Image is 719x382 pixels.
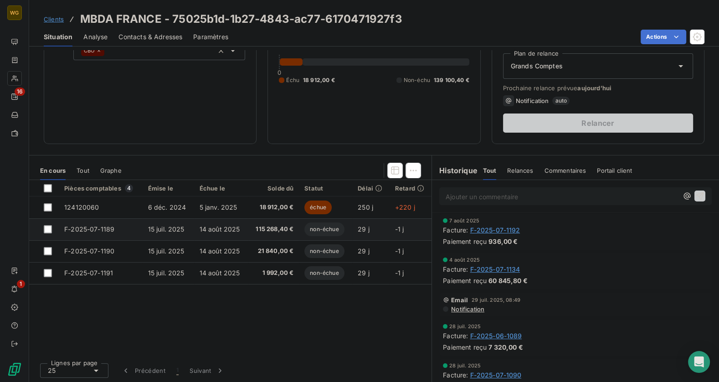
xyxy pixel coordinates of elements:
span: Clients [44,15,64,23]
span: Non-échu [404,76,430,84]
span: 25 [48,366,56,375]
span: 18 912,00 € [303,76,335,84]
span: Analyse [83,32,108,41]
span: Notification [450,305,484,313]
span: CBO [84,48,94,53]
span: En cours [40,167,66,174]
span: non-échue [304,222,344,236]
span: Facture : [443,225,468,235]
input: Ajouter une valeur [104,46,112,55]
span: 7 320,00 € [488,342,523,352]
span: Paiement reçu [443,276,487,285]
button: Relancer [503,114,693,133]
span: Graphe [100,167,122,174]
span: F-2025-07-1192 [470,225,520,235]
span: 1 [176,366,179,375]
div: Délai [358,185,384,192]
div: Échue le [200,185,242,192]
button: Actions [641,30,686,44]
span: 7 août 2025 [449,218,479,223]
span: -1 j [395,225,404,233]
span: F-2025-06-1089 [470,331,522,341]
a: Clients [44,15,64,24]
span: -1 j [395,247,404,255]
span: Notification [516,97,549,104]
span: 0 [277,69,281,76]
span: Contacts & Adresses [118,32,182,41]
span: 29 j [358,269,370,277]
span: F-2025-07-1134 [470,264,520,274]
span: 29 j [358,225,370,233]
span: 6 déc. 2024 [148,203,186,211]
span: Paramètres [193,32,228,41]
span: Facture : [443,370,468,380]
span: Prochaine relance prévue [503,84,693,92]
span: F-2025-07-1090 [470,370,521,380]
span: non-échue [304,244,344,258]
span: +220 j [395,203,415,211]
span: auto [552,97,570,105]
span: F-2025-07-1190 [64,247,114,255]
span: 1 992,00 € [253,268,293,278]
span: Paiement reçu [443,342,487,352]
span: 4 août 2025 [449,257,480,263]
button: Suivant [184,361,230,380]
span: 124120060 [64,203,99,211]
span: Facture : [443,264,468,274]
span: 14 août 2025 [200,269,240,277]
span: non-échue [304,266,344,280]
span: Portail client [597,167,632,174]
span: F-2025-07-1191 [64,269,113,277]
span: Échu [286,76,299,84]
span: 28 juil. 2025 [449,324,481,329]
span: F-2025-07-1189 [64,225,114,233]
h3: MBDA FRANCE - 75025b1d-1b27-4843-ac77-6170471927f3 [80,11,402,27]
span: Email [451,296,468,304]
span: 139 100,40 € [434,76,469,84]
span: Commentaires [544,167,586,174]
button: 1 [171,361,184,380]
span: Relances [507,167,533,174]
span: Grands Comptes [511,62,563,71]
span: Facture : [443,331,468,341]
span: 4 [125,184,133,192]
span: 29 juil. 2025, 08:49 [472,297,520,303]
div: WG [7,5,22,20]
span: -1 j [395,269,404,277]
h6: Historique [432,165,478,176]
div: Open Intercom Messenger [688,351,710,373]
span: Tout [483,167,497,174]
span: 28 juil. 2025 [449,363,481,368]
span: 16 [15,88,25,96]
span: Situation [44,32,72,41]
button: Précédent [116,361,171,380]
span: 14 août 2025 [200,247,240,255]
div: Solde dû [253,185,293,192]
span: 29 j [358,247,370,255]
span: 15 juil. 2025 [148,247,185,255]
div: Émise le [148,185,189,192]
span: 14 août 2025 [200,225,240,233]
div: Pièces comptables [64,184,137,192]
span: aujourd’hui [577,84,611,92]
span: 60 845,80 € [488,276,528,285]
img: Logo LeanPay [7,362,22,377]
span: 1 [17,280,25,288]
span: Tout [77,167,89,174]
span: 18 912,00 € [253,203,293,212]
span: échue [304,201,332,214]
span: Paiement reçu [443,237,487,246]
span: 936,00 € [488,237,518,246]
span: 5 janv. 2025 [200,203,237,211]
div: Retard [395,185,426,192]
span: 21 840,00 € [253,247,293,256]
a: 16 [7,89,21,104]
span: 115 268,40 € [253,225,293,234]
div: Statut [304,185,347,192]
span: 15 juil. 2025 [148,269,185,277]
span: 250 j [358,203,373,211]
span: 15 juil. 2025 [148,225,185,233]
